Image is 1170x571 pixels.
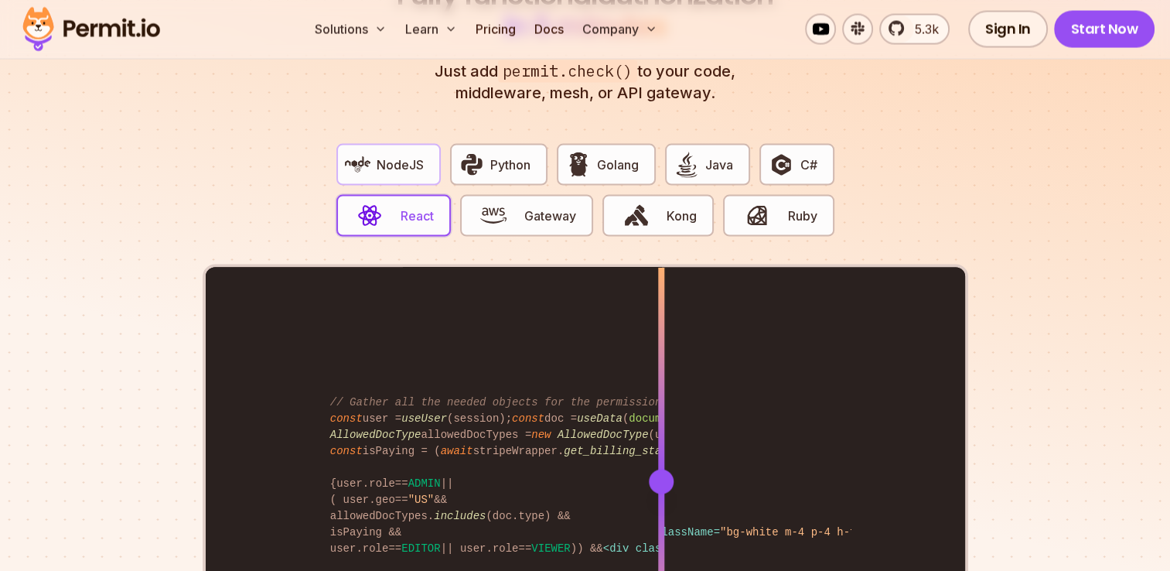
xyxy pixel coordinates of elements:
span: ADMIN [408,477,441,490]
button: Solutions [309,14,393,45]
button: Company [576,14,663,45]
span: // Gather all the needed objects for the permission check [330,396,701,409]
img: Java [674,152,700,178]
span: Gateway [524,207,576,225]
a: Pricing [469,14,522,45]
span: Document [623,526,980,539]
span: React [401,207,434,225]
span: get_billing_status [564,445,681,457]
span: const [330,412,363,425]
a: 5.3k [879,14,950,45]
span: < = > [623,526,889,539]
p: Just add to your code, middleware, mesh, or API gateway. [418,60,752,104]
span: AllowedDocType [330,429,421,441]
img: Ruby [744,203,770,229]
a: Docs [528,14,570,45]
a: Sign In [968,11,1048,48]
span: useUser [401,412,447,425]
span: permit.check() [498,60,637,83]
img: C# [768,152,794,178]
span: Ruby [788,207,817,225]
span: className [655,526,714,539]
span: document [629,412,681,425]
span: VIEWER [531,542,570,555]
span: "US" [408,494,435,506]
span: new [531,429,551,441]
span: Kong [667,207,697,225]
span: 5.3k [906,20,939,39]
span: "bg-white m-4 p-4 h-full" [720,526,882,539]
img: Golang [565,152,592,178]
span: geo [376,494,395,506]
button: Learn [399,14,463,45]
span: const [512,412,544,425]
img: NodeJS [345,152,371,178]
img: Python [459,152,485,178]
span: AllowedDocType [558,429,649,441]
img: Permit logo [15,3,167,56]
span: role [363,542,389,555]
span: div [609,542,629,555]
img: React [356,203,383,229]
span: const [330,445,363,457]
span: type [518,510,544,522]
span: C# [800,156,817,174]
span: role [369,477,395,490]
span: Java [705,156,733,174]
span: includes [434,510,486,522]
span: await [441,445,473,457]
span: className [636,542,694,555]
span: NodeJS [377,156,424,174]
span: Python [490,156,530,174]
span: role [493,542,519,555]
code: user = (session); doc = ( ); allowedDocTypes = (user. ); isPaying = ( stripeWrapper. (user. )) ==... [319,382,851,569]
img: Gateway [480,203,507,229]
span: useData [577,412,623,425]
a: Start Now [1054,11,1155,48]
span: < = > [603,542,870,555]
span: Golang [597,156,639,174]
span: Document [603,542,960,555]
img: Kong [623,203,650,229]
span: EDITOR [401,542,440,555]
